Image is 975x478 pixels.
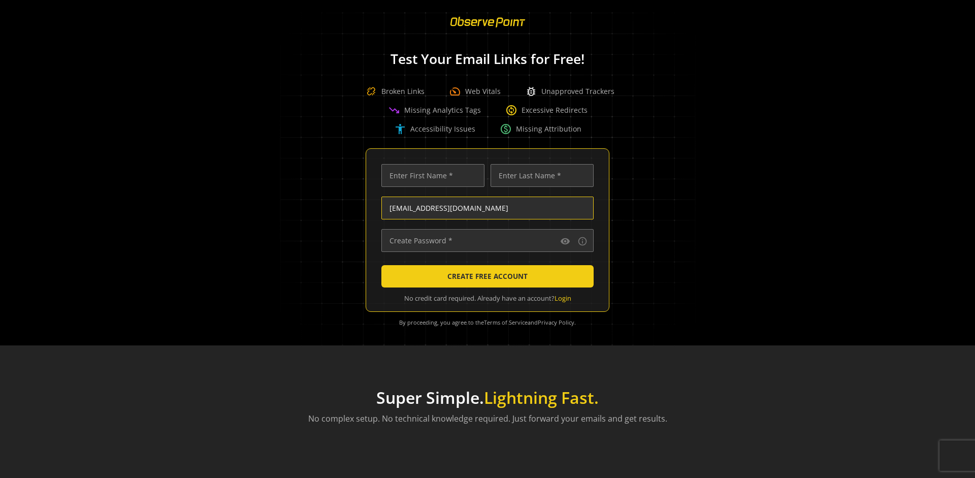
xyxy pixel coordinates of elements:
a: Privacy Policy [538,318,574,326]
h1: Test Your Email Links for Free! [264,52,711,67]
div: No credit card required. Already have an account? [381,294,594,303]
div: Missing Attribution [500,123,581,135]
div: By proceeding, you agree to the and . [378,312,597,333]
a: ObservePoint Homepage [444,23,532,33]
input: Enter Email Address (name@work-email.com) * [381,197,594,219]
h1: Super Simple. [308,388,667,407]
div: Broken Links [361,81,425,102]
input: Create Password * [381,229,594,252]
div: Unapproved Trackers [525,85,614,98]
mat-icon: info_outline [577,236,588,246]
span: trending_down [388,104,400,116]
span: CREATE FREE ACCOUNT [447,267,528,285]
button: Password requirements [576,235,589,247]
div: Missing Analytics Tags [388,104,481,116]
a: Terms of Service [484,318,528,326]
div: Excessive Redirects [505,104,588,116]
div: Accessibility Issues [394,123,475,135]
p: No complex setup. No technical knowledge required. Just forward your emails and get results. [308,412,667,425]
div: Web Vitals [449,85,501,98]
a: Login [555,294,571,303]
span: accessibility [394,123,406,135]
button: CREATE FREE ACCOUNT [381,265,594,288]
span: change_circle [505,104,517,116]
input: Enter First Name * [381,164,484,187]
img: Broken Link [361,81,381,102]
span: bug_report [525,85,537,98]
input: Enter Last Name * [491,164,594,187]
span: paid [500,123,512,135]
span: speed [449,85,461,98]
span: Lightning Fast. [484,387,599,408]
mat-icon: visibility [560,236,570,246]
